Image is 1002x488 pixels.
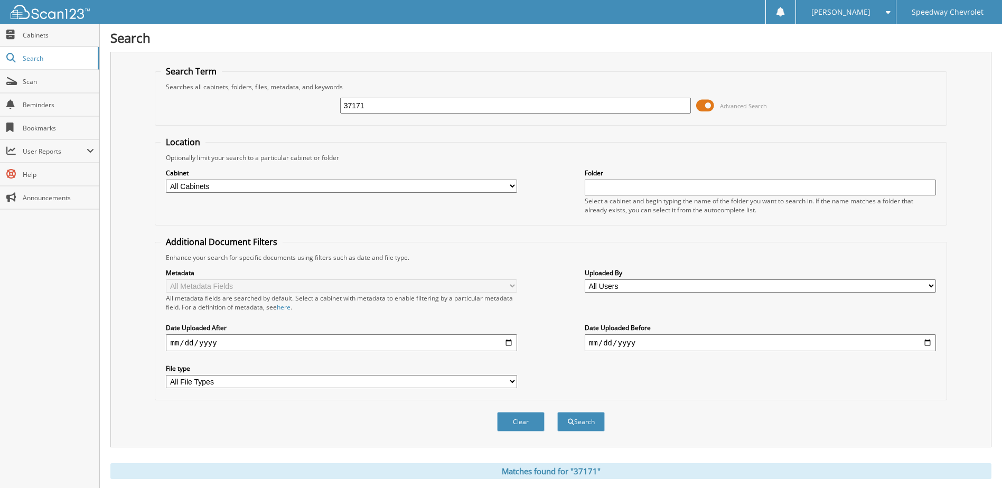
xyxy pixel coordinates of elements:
[585,323,936,332] label: Date Uploaded Before
[23,124,94,133] span: Bookmarks
[161,82,941,91] div: Searches all cabinets, folders, files, metadata, and keywords
[23,31,94,40] span: Cabinets
[23,170,94,179] span: Help
[23,100,94,109] span: Reminders
[166,268,517,277] label: Metadata
[585,168,936,177] label: Folder
[585,196,936,214] div: Select a cabinet and begin typing the name of the folder you want to search in. If the name match...
[23,77,94,86] span: Scan
[23,54,92,63] span: Search
[161,65,222,77] legend: Search Term
[161,236,283,248] legend: Additional Document Filters
[161,253,941,262] div: Enhance your search for specific documents using filters such as date and file type.
[585,268,936,277] label: Uploaded By
[110,463,991,479] div: Matches found for "37171"
[277,303,291,312] a: here
[11,5,90,19] img: scan123-logo-white.svg
[720,102,767,110] span: Advanced Search
[912,9,984,15] span: Speedway Chevrolet
[811,9,870,15] span: [PERSON_NAME]
[23,193,94,202] span: Announcements
[23,147,87,156] span: User Reports
[497,412,545,431] button: Clear
[166,294,517,312] div: All metadata fields are searched by default. Select a cabinet with metadata to enable filtering b...
[161,136,205,148] legend: Location
[557,412,605,431] button: Search
[166,168,517,177] label: Cabinet
[585,334,936,351] input: end
[161,153,941,162] div: Optionally limit your search to a particular cabinet or folder
[110,29,991,46] h1: Search
[166,364,517,373] label: File type
[166,334,517,351] input: start
[166,323,517,332] label: Date Uploaded After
